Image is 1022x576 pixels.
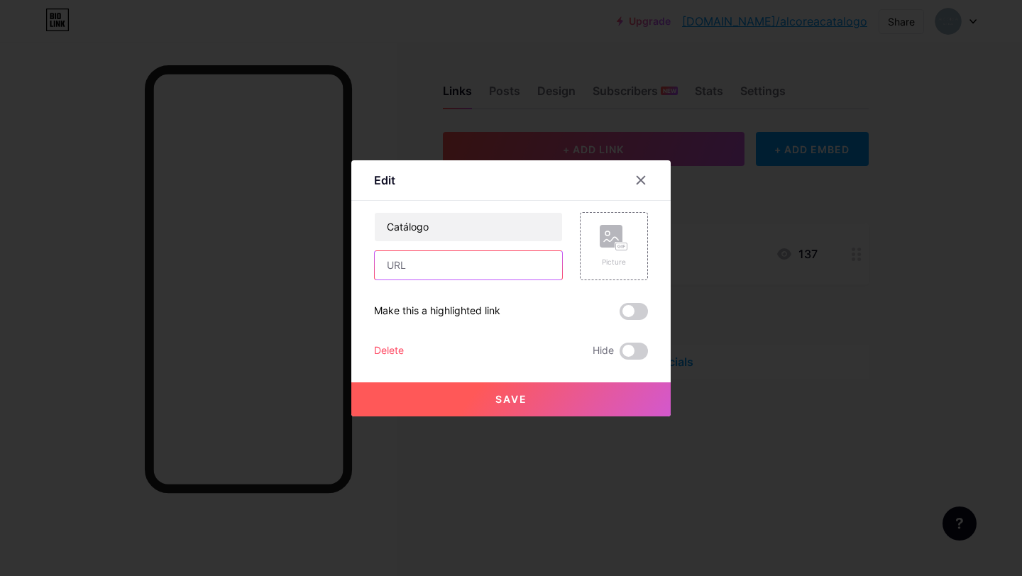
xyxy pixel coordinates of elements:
[374,303,500,320] div: Make this a highlighted link
[495,393,527,405] span: Save
[374,172,395,189] div: Edit
[600,257,628,267] div: Picture
[374,343,404,360] div: Delete
[593,343,614,360] span: Hide
[375,213,562,241] input: Title
[375,251,562,279] input: URL
[351,382,671,416] button: Save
